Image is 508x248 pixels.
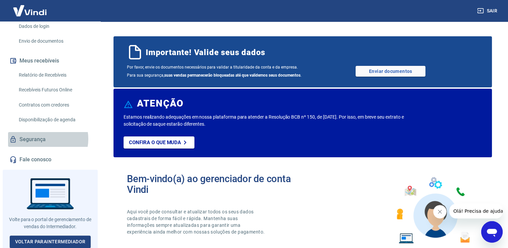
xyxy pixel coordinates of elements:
[124,136,194,149] a: Confira o que muda
[137,100,184,107] h6: ATENÇÃO
[4,5,56,10] span: Olá! Precisa de ajuda?
[129,139,181,146] p: Confira o que muda
[356,66,425,77] a: Enviar documentos
[481,221,503,243] iframe: Botão para abrir a janela de mensagens
[146,47,265,58] span: Importante! Valide seus dados
[8,152,92,167] a: Fale conosco
[8,0,52,21] img: Vindi
[8,132,92,147] a: Segurança
[16,83,92,97] a: Recebíveis Futuros Online
[124,114,410,128] p: Estamos realizando adequações em nossa plataforma para atender a Resolução BCB nº 150, de [DATE]....
[449,204,503,218] iframe: Mensagem da empresa
[164,73,301,78] b: suas vendas permanecerão bloqueadas até que validemos seus documentos
[127,173,303,195] h2: Bem-vindo(a) ao gerenciador de conta Vindi
[8,53,92,68] button: Meus recebíveis
[433,205,447,218] iframe: Fechar mensagem
[16,19,92,33] a: Dados de login
[16,113,92,127] a: Disponibilização de agenda
[127,208,266,235] p: Aqui você pode consultar e atualizar todos os seus dados cadastrais de forma fácil e rápida. Mant...
[16,34,92,48] a: Envio de documentos
[10,236,91,248] a: Voltar paraIntermediador
[16,98,92,112] a: Contratos com credores
[476,5,500,17] button: Sair
[127,63,303,79] span: Por favor, envie os documentos necessários para validar a titularidade da conta e da empresa. Par...
[390,173,478,248] img: Imagem de um avatar masculino com diversos icones exemplificando as funcionalidades do gerenciado...
[16,68,92,82] a: Relatório de Recebíveis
